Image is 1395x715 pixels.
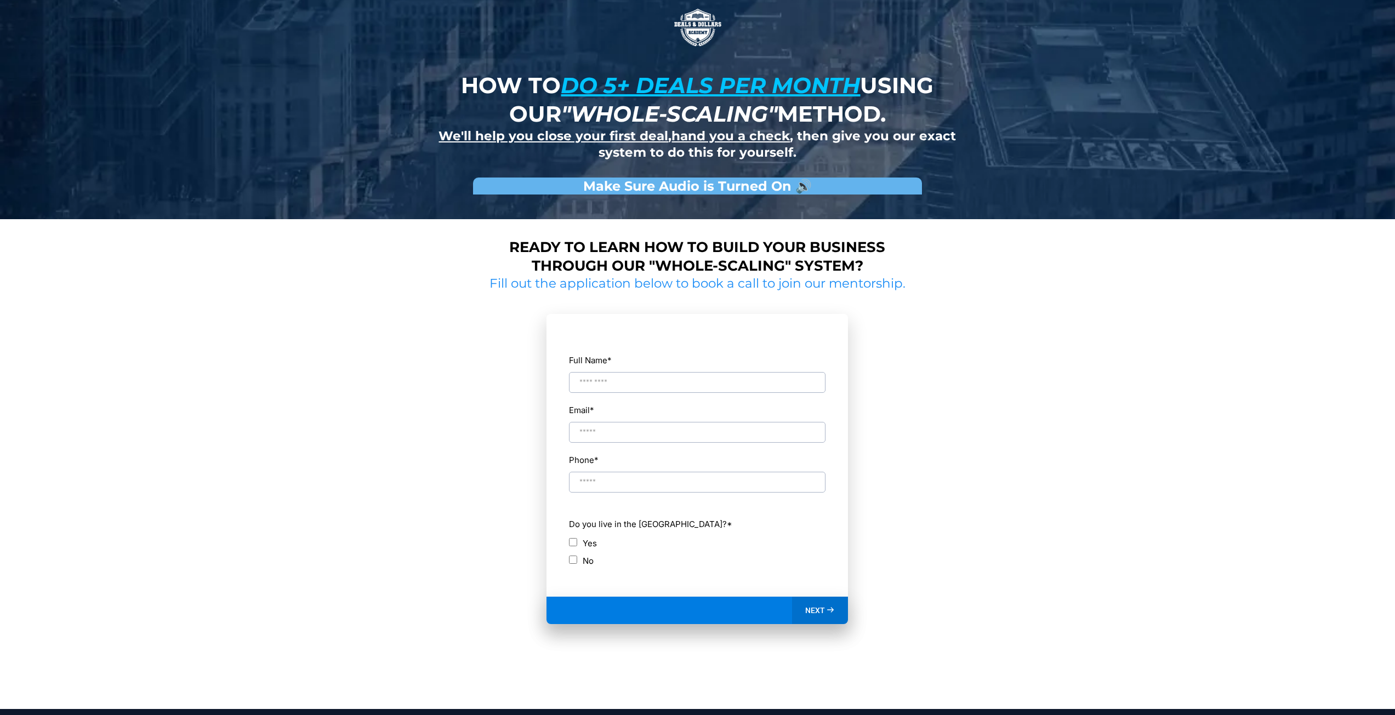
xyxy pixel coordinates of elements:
label: Email [569,403,594,417]
label: No [583,553,594,568]
h2: Fill out the application below to book a call to join our mentorship. [486,276,910,292]
strong: Ready to learn how to build your business through our "whole-scaling" system? [509,238,885,274]
strong: Make Sure Audio is Turned On 🔊 [583,178,812,194]
u: We'll help you close your first deal [439,128,668,144]
u: hand you a check [671,128,790,144]
label: Full Name [569,353,825,368]
u: do 5+ deals per month [561,72,860,99]
label: Yes [583,536,597,551]
strong: , , then give you our exact system to do this for yourself. [439,128,956,160]
label: Phone [569,453,825,467]
strong: How to using our method. [461,72,933,127]
label: Do you live in the [GEOGRAPHIC_DATA]? [569,517,825,531]
em: "whole-scaling" [561,100,777,127]
span: NEXT [805,605,825,615]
